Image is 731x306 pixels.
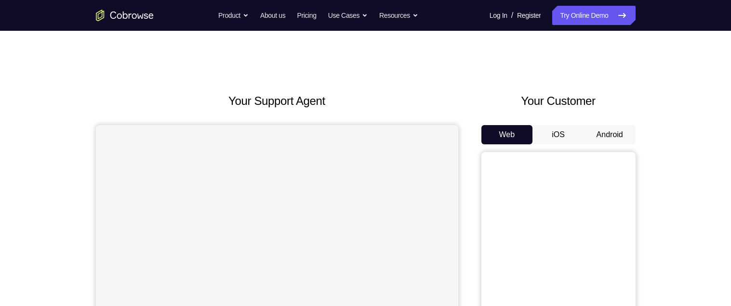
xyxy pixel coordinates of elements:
button: Resources [379,6,418,25]
a: About us [260,6,285,25]
button: Web [481,125,533,144]
span: / [511,10,513,21]
a: Go to the home page [96,10,154,21]
button: Product [218,6,249,25]
button: Android [584,125,636,144]
h2: Your Support Agent [96,92,458,110]
a: Try Online Demo [552,6,635,25]
a: Pricing [297,6,316,25]
a: Log In [490,6,507,25]
button: iOS [532,125,584,144]
button: Use Cases [328,6,368,25]
a: Register [517,6,541,25]
h2: Your Customer [481,92,636,110]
